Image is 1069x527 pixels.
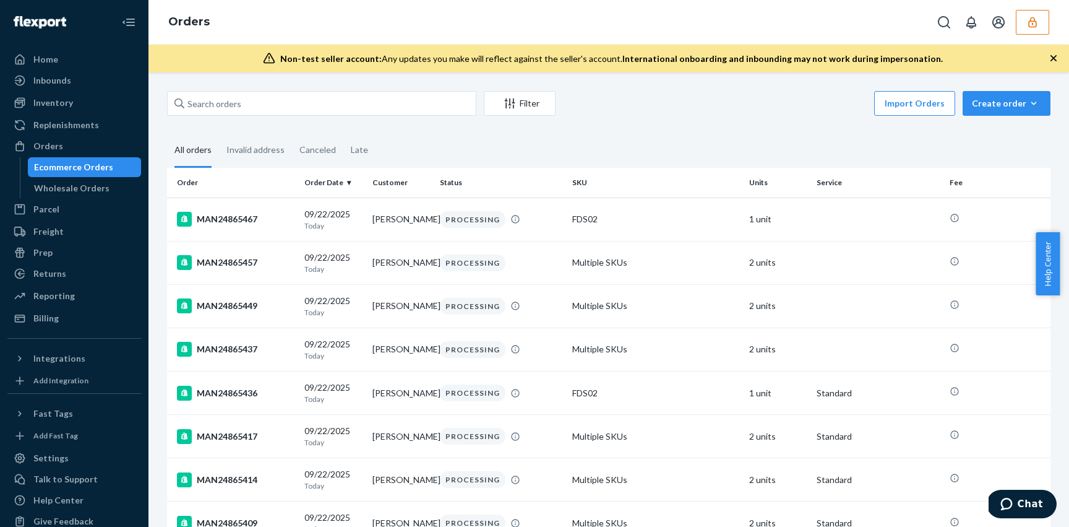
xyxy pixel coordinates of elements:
[304,351,362,361] p: Today
[744,198,812,241] td: 1 unit
[304,381,362,404] div: 09/22/2025
[7,469,141,489] button: Talk to Support
[33,290,75,302] div: Reporting
[744,241,812,284] td: 2 units
[435,168,567,198] th: Status
[177,386,294,401] div: MAN24865436
[440,341,505,358] div: PROCESSING
[367,372,435,415] td: [PERSON_NAME]
[7,136,141,156] a: Orders
[116,10,141,35] button: Close Navigation
[744,328,812,371] td: 2 units
[7,349,141,368] button: Integrations
[440,298,505,315] div: PROCESSING
[177,342,294,357] div: MAN24865437
[372,177,430,188] div: Customer
[959,10,984,35] button: Open notifications
[33,312,59,324] div: Billing
[367,198,435,241] td: [PERSON_NAME]
[7,199,141,219] a: Parcel
[226,134,285,166] div: Invalid address
[304,220,362,231] p: Today
[280,53,382,64] span: Non-test seller account:
[177,298,294,313] div: MAN24865449
[304,425,362,448] div: 09/22/2025
[33,97,73,109] div: Inventory
[7,404,141,424] button: Fast Tags
[33,407,73,420] div: Fast Tags
[484,97,555,110] div: Filter
[7,448,141,468] a: Settings
[622,53,943,64] span: International onboarding and inbounding may not work during impersonation.
[304,251,362,274] div: 09/22/2025
[367,241,435,284] td: [PERSON_NAME]
[744,168,812,198] th: Units
[304,208,362,231] div: 09/22/2025
[367,415,435,458] td: [PERSON_NAME]
[33,352,85,365] div: Integrations
[744,415,812,458] td: 2 units
[33,140,63,152] div: Orders
[932,10,956,35] button: Open Search Box
[440,255,505,271] div: PROCESSING
[177,255,294,270] div: MAN24865457
[367,284,435,328] td: [PERSON_NAME]
[177,212,294,227] div: MAN24865467
[299,168,367,198] th: Order Date
[28,157,142,177] a: Ecommerce Orders
[168,15,210,28] a: Orders
[7,373,141,388] a: Add Integration
[304,295,362,318] div: 09/22/2025
[33,473,98,486] div: Talk to Support
[177,429,294,444] div: MAN24865417
[572,387,739,399] div: FDS02
[33,225,64,238] div: Freight
[280,53,943,65] div: Any updates you make will reflect against the seller's account.
[440,428,505,445] div: PROCESSING
[33,74,71,87] div: Inbounds
[986,10,1011,35] button: Open account menu
[304,394,362,404] p: Today
[567,415,744,458] td: Multiple SKUs
[14,16,66,28] img: Flexport logo
[440,471,505,488] div: PROCESSING
[7,429,141,443] a: Add Fast Tag
[177,473,294,487] div: MAN24865414
[304,468,362,491] div: 09/22/2025
[567,168,744,198] th: SKU
[744,284,812,328] td: 2 units
[33,246,53,259] div: Prep
[167,91,476,116] input: Search orders
[440,211,505,228] div: PROCESSING
[174,134,212,168] div: All orders
[567,328,744,371] td: Multiple SKUs
[7,243,141,263] a: Prep
[817,387,939,399] p: Standard
[167,168,299,198] th: Order
[304,307,362,318] p: Today
[7,264,141,284] a: Returns
[572,213,739,225] div: FDS02
[817,474,939,486] p: Standard
[7,50,141,69] a: Home
[351,134,368,166] div: Late
[567,284,744,328] td: Multiple SKUs
[7,222,141,242] a: Freight
[812,168,944,198] th: Service
[33,430,78,441] div: Add Fast Tag
[972,97,1041,110] div: Create order
[7,115,141,135] a: Replenishments
[7,308,141,328] a: Billing
[1036,232,1060,295] button: Help Center
[33,452,69,464] div: Settings
[33,53,58,66] div: Home
[963,91,1050,116] button: Create order
[367,458,435,502] td: [PERSON_NAME]
[567,241,744,284] td: Multiple SKUs
[440,385,505,401] div: PROCESSING
[484,91,556,116] button: Filter
[874,91,955,116] button: Import Orders
[28,178,142,198] a: Wholesale Orders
